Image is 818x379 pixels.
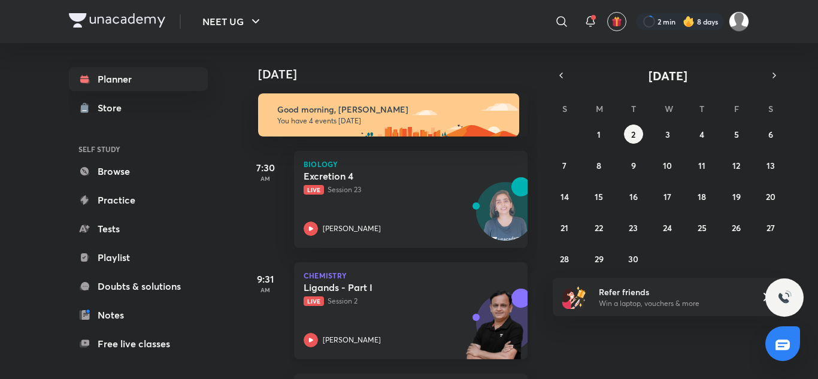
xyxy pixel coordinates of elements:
a: Playlist [69,245,208,269]
a: Browse [69,159,208,183]
abbr: September 18, 2025 [698,191,706,202]
abbr: September 30, 2025 [628,253,638,265]
abbr: September 9, 2025 [631,160,636,171]
a: Planner [69,67,208,91]
abbr: September 17, 2025 [664,191,671,202]
p: You have 4 events [DATE] [277,116,508,126]
abbr: September 24, 2025 [663,222,672,234]
button: September 1, 2025 [589,125,608,144]
abbr: September 27, 2025 [767,222,775,234]
abbr: September 2, 2025 [631,129,635,140]
button: September 10, 2025 [658,156,677,175]
button: September 26, 2025 [727,218,746,237]
abbr: September 6, 2025 [768,129,773,140]
button: September 25, 2025 [692,218,711,237]
button: September 6, 2025 [761,125,780,144]
h6: Refer friends [599,286,746,298]
abbr: September 23, 2025 [629,222,638,234]
abbr: September 16, 2025 [629,191,638,202]
button: avatar [607,12,626,31]
button: September 4, 2025 [692,125,711,144]
button: September 24, 2025 [658,218,677,237]
a: Practice [69,188,208,212]
button: September 30, 2025 [624,249,643,268]
h5: Ligands - Part I [304,281,453,293]
abbr: September 19, 2025 [732,191,741,202]
abbr: Tuesday [631,103,636,114]
img: avatar [611,16,622,27]
button: September 14, 2025 [555,187,574,206]
abbr: September 7, 2025 [562,160,566,171]
abbr: September 10, 2025 [663,160,672,171]
img: Avatar [477,189,534,246]
abbr: September 1, 2025 [597,129,601,140]
abbr: September 28, 2025 [560,253,569,265]
abbr: September 15, 2025 [595,191,603,202]
abbr: Sunday [562,103,567,114]
p: Chemistry [304,272,518,279]
abbr: Saturday [768,103,773,114]
h5: 7:30 [241,160,289,175]
p: Biology [304,160,518,168]
abbr: September 20, 2025 [766,191,775,202]
abbr: September 29, 2025 [595,253,604,265]
button: September 28, 2025 [555,249,574,268]
abbr: September 21, 2025 [561,222,568,234]
abbr: September 13, 2025 [767,160,775,171]
img: morning [258,93,519,137]
a: Doubts & solutions [69,274,208,298]
button: September 18, 2025 [692,187,711,206]
abbr: September 12, 2025 [732,160,740,171]
button: September 19, 2025 [727,187,746,206]
a: Tests [69,217,208,241]
p: AM [241,286,289,293]
p: Win a laptop, vouchers & more [599,298,746,309]
abbr: September 3, 2025 [665,129,670,140]
span: [DATE] [649,68,687,84]
button: September 27, 2025 [761,218,780,237]
abbr: September 8, 2025 [596,160,601,171]
button: September 22, 2025 [589,218,608,237]
abbr: Monday [596,103,603,114]
img: referral [562,285,586,309]
button: September 23, 2025 [624,218,643,237]
p: [PERSON_NAME] [323,223,381,234]
button: September 3, 2025 [658,125,677,144]
a: Free live classes [69,332,208,356]
abbr: Thursday [699,103,704,114]
h5: 9:31 [241,272,289,286]
button: September 29, 2025 [589,249,608,268]
button: September 9, 2025 [624,156,643,175]
button: September 15, 2025 [589,187,608,206]
button: September 12, 2025 [727,156,746,175]
button: September 17, 2025 [658,187,677,206]
img: ttu [777,290,792,305]
h4: [DATE] [258,67,540,81]
button: September 5, 2025 [727,125,746,144]
h6: SELF STUDY [69,139,208,159]
button: September 21, 2025 [555,218,574,237]
button: September 2, 2025 [624,125,643,144]
abbr: September 11, 2025 [698,160,705,171]
span: Live [304,185,324,195]
p: Session 23 [304,184,492,195]
img: streak [683,16,695,28]
p: [PERSON_NAME] [323,335,381,345]
abbr: September 5, 2025 [734,129,739,140]
abbr: September 25, 2025 [698,222,707,234]
abbr: September 4, 2025 [699,129,704,140]
abbr: Wednesday [665,103,673,114]
p: Session 2 [304,296,492,307]
div: Store [98,101,129,115]
button: September 7, 2025 [555,156,574,175]
button: September 13, 2025 [761,156,780,175]
button: September 11, 2025 [692,156,711,175]
img: Company Logo [69,13,165,28]
img: Mahi Singh [729,11,749,32]
h6: Good morning, [PERSON_NAME] [277,104,508,115]
a: Company Logo [69,13,165,31]
abbr: Friday [734,103,739,114]
p: AM [241,175,289,182]
a: Notes [69,303,208,327]
abbr: September 26, 2025 [732,222,741,234]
